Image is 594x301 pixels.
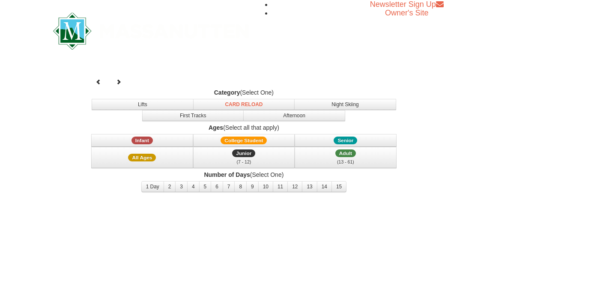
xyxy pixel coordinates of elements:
label: (Select One) [90,170,398,179]
button: All Ages [91,147,193,168]
button: 14 [317,181,332,192]
img: Massanutten Resort Logo [53,12,249,50]
span: Infant [131,137,153,144]
button: First Tracks [142,110,244,121]
strong: Category [214,89,240,96]
button: 8 [234,181,247,192]
button: 11 [273,181,288,192]
button: College Student [193,134,295,147]
button: 2 [164,181,176,192]
button: 6 [211,181,223,192]
span: Adult [335,149,356,157]
span: All Ages [128,154,156,161]
div: (13 - 61) [300,158,391,166]
button: Lifts [92,99,194,110]
button: Senior [295,134,397,147]
strong: Number of Days [204,171,250,178]
button: Junior (7 - 12) [193,147,295,168]
button: 12 [287,181,302,192]
a: Massanutten Resort [53,20,249,40]
button: Infant [91,134,193,147]
button: 4 [187,181,200,192]
button: 3 [175,181,188,192]
button: 5 [199,181,212,192]
button: 10 [258,181,273,192]
span: Senior [334,137,357,144]
button: Night Skiing [294,99,396,110]
button: 7 [223,181,235,192]
button: Card Reload [193,99,295,110]
button: Adult (13 - 61) [295,147,397,168]
button: 9 [246,181,259,192]
strong: Ages [209,124,223,131]
span: Junior [232,149,255,157]
label: (Select all that apply) [90,123,398,132]
span: College Student [221,137,267,144]
button: 15 [331,181,346,192]
label: (Select One) [90,88,398,97]
button: 13 [302,181,317,192]
button: Afternoon [243,110,345,121]
div: (7 - 12) [199,158,290,166]
button: 1 Day [141,181,164,192]
a: Owner's Site [385,9,428,17]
